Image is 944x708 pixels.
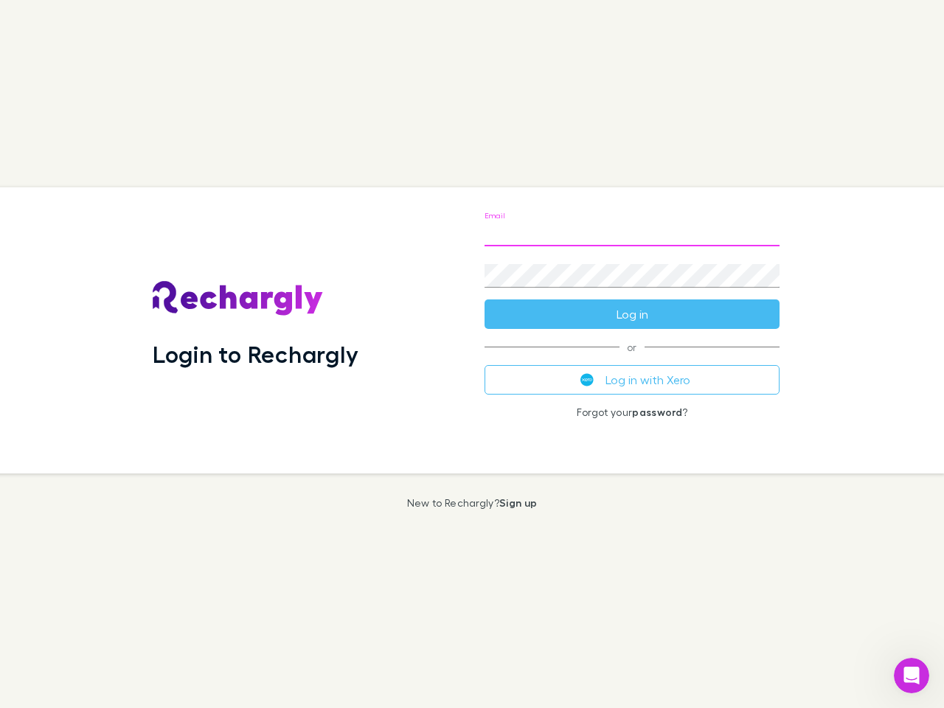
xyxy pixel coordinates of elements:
button: Log in with Xero [485,365,780,395]
img: Rechargly's Logo [153,281,324,316]
a: password [632,406,682,418]
a: Sign up [499,496,537,509]
p: Forgot your ? [485,406,780,418]
label: Email [485,210,504,221]
button: Log in [485,299,780,329]
h1: Login to Rechargly [153,340,358,368]
img: Xero's logo [580,373,594,386]
p: New to Rechargly? [407,497,538,509]
iframe: Intercom live chat [894,658,929,693]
